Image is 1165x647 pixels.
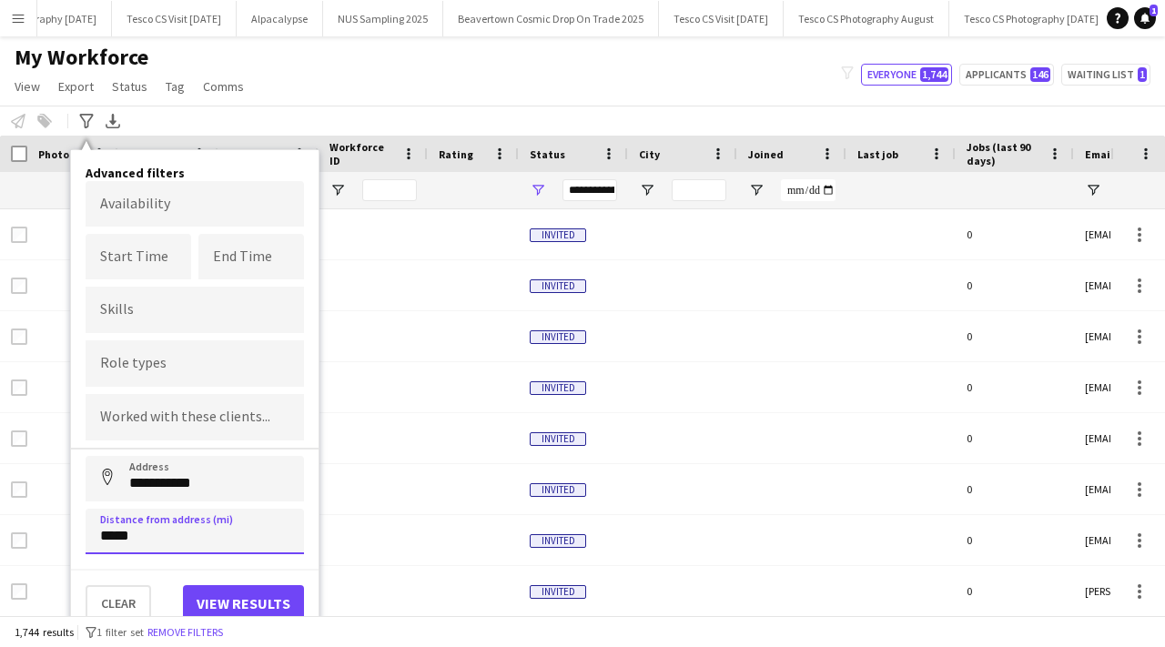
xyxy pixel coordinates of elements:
[7,75,47,98] a: View
[748,147,784,161] span: Joined
[323,1,443,36] button: NUS Sampling 2025
[530,381,586,395] span: Invited
[86,165,304,181] h4: Advanced filters
[11,481,27,498] input: Row Selection is disabled for this row (unchecked)
[183,585,304,622] button: View results
[129,147,185,161] span: First Name
[1061,64,1150,86] button: Waiting list1
[439,147,473,161] span: Rating
[158,75,192,98] a: Tag
[1085,147,1114,161] span: Email
[203,78,244,95] span: Comms
[530,330,586,344] span: Invited
[949,1,1114,36] button: Tesco CS Photography [DATE]
[15,44,148,71] span: My Workforce
[166,78,185,95] span: Tag
[956,566,1074,616] div: 0
[920,67,948,82] span: 1,744
[956,260,1074,310] div: 0
[956,464,1074,514] div: 0
[1134,7,1156,29] a: 1
[196,75,251,98] a: Comms
[58,78,94,95] span: Export
[1030,67,1050,82] span: 146
[639,182,655,198] button: Open Filter Menu
[967,140,1041,167] span: Jobs (last 90 days)
[530,228,586,242] span: Invited
[11,278,27,294] input: Row Selection is disabled for this row (unchecked)
[1138,67,1147,82] span: 1
[11,430,27,447] input: Row Selection is disabled for this row (unchecked)
[100,409,289,426] input: Type to search clients...
[784,1,949,36] button: Tesco CS Photography August
[861,64,952,86] button: Everyone1,744
[530,483,586,497] span: Invited
[105,75,155,98] a: Status
[362,179,417,201] input: Workforce ID Filter Input
[1085,182,1101,198] button: Open Filter Menu
[38,147,69,161] span: Photo
[229,147,283,161] span: Last Name
[144,622,227,642] button: Remove filters
[956,413,1074,463] div: 0
[530,432,586,446] span: Invited
[530,279,586,293] span: Invited
[100,356,289,372] input: Type to search role types...
[11,227,27,243] input: Row Selection is disabled for this row (unchecked)
[11,583,27,600] input: Row Selection is disabled for this row (unchecked)
[96,625,144,639] span: 1 filter set
[639,147,660,161] span: City
[100,301,289,318] input: Type to search skills...
[659,1,784,36] button: Tesco CS Visit [DATE]
[102,110,124,132] app-action-btn: Export XLSX
[329,140,395,167] span: Workforce ID
[51,75,101,98] a: Export
[672,179,726,201] input: City Filter Input
[1150,5,1158,16] span: 1
[15,78,40,95] span: View
[959,64,1054,86] button: Applicants146
[112,1,237,36] button: Tesco CS Visit [DATE]
[443,1,659,36] button: Beavertown Cosmic Drop On Trade 2025
[956,515,1074,565] div: 0
[11,379,27,396] input: Row Selection is disabled for this row (unchecked)
[530,534,586,548] span: Invited
[530,585,586,599] span: Invited
[956,209,1074,259] div: 0
[530,147,565,161] span: Status
[781,179,836,201] input: Joined Filter Input
[237,1,323,36] button: Alpacalypse
[11,532,27,549] input: Row Selection is disabled for this row (unchecked)
[76,110,97,132] app-action-btn: Advanced filters
[329,182,346,198] button: Open Filter Menu
[748,182,765,198] button: Open Filter Menu
[11,329,27,345] input: Row Selection is disabled for this row (unchecked)
[956,362,1074,412] div: 0
[956,311,1074,361] div: 0
[86,585,151,622] button: Clear
[530,182,546,198] button: Open Filter Menu
[857,147,898,161] span: Last job
[112,78,147,95] span: Status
